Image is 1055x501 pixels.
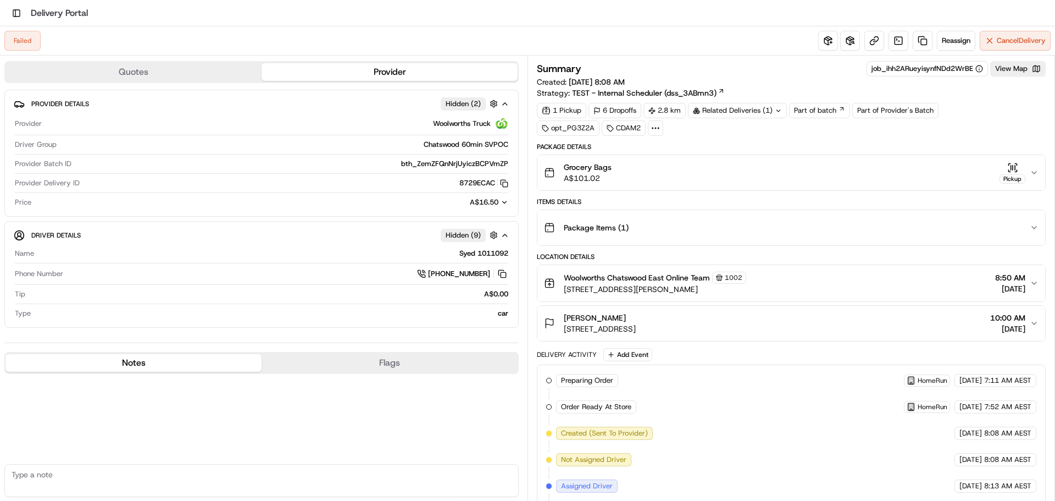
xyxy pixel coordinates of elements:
[564,222,629,233] span: Package Items ( 1 )
[537,197,1046,206] div: Items Details
[688,103,787,118] div: Related Deliveries (1)
[564,162,612,173] span: Grocery Bags
[561,481,613,491] span: Assigned Driver
[1000,162,1025,184] button: Pickup
[588,103,641,118] div: 6 Dropoffs
[15,119,42,129] span: Provider
[537,120,599,136] div: opt_PG3Z2A
[433,119,491,129] span: Woolworths Truck
[441,228,501,242] button: Hidden (9)
[959,428,982,438] span: [DATE]
[564,312,626,323] span: [PERSON_NAME]
[15,309,31,318] span: Type
[1000,174,1025,184] div: Pickup
[31,231,81,240] span: Driver Details
[995,272,1025,283] span: 8:50 AM
[537,142,1046,151] div: Package Details
[537,252,1046,261] div: Location Details
[417,268,508,280] a: [PHONE_NUMBER]
[446,99,481,109] span: Hidden ( 2 )
[38,249,508,258] div: Syed 1011092
[15,197,31,207] span: Price
[564,272,710,283] span: Woolworths Chatswood East Online Team
[5,354,262,372] button: Notes
[15,140,57,150] span: Driver Group
[959,481,982,491] span: [DATE]
[564,284,746,295] span: [STREET_ADDRESS][PERSON_NAME]
[537,306,1045,341] button: [PERSON_NAME][STREET_ADDRESS]10:00 AM[DATE]
[15,249,34,258] span: Name
[537,64,581,74] h3: Summary
[15,159,71,169] span: Provider Batch ID
[459,178,508,188] button: 8729ECAC
[495,117,508,130] img: ww.png
[984,402,1031,412] span: 7:52 AM AEST
[537,155,1045,190] button: Grocery BagsA$101.02Pickup
[446,230,481,240] span: Hidden ( 9 )
[14,226,509,244] button: Driver DetailsHidden (9)
[537,76,625,87] span: Created:
[569,77,625,87] span: [DATE] 8:08 AM
[7,8,88,28] a: 📗Knowledge Base
[22,13,84,24] span: Knowledge Base
[31,7,88,20] h1: Delivery Portal
[603,348,652,361] button: Add Event
[537,350,597,359] div: Delivery Activity
[262,354,518,372] button: Flags
[537,265,1045,301] button: Woolworths Chatswood East Online Team1002[STREET_ADDRESS][PERSON_NAME]8:50 AM[DATE]
[984,481,1031,491] span: 8:13 AM AEST
[561,455,626,465] span: Not Assigned Driver
[428,269,490,279] span: [PHONE_NUMBER]
[725,273,742,282] span: 1002
[918,403,947,411] span: HomeRun
[88,8,181,28] a: 💻API Documentation
[77,39,133,48] a: Powered byPylon
[104,13,176,24] span: API Documentation
[959,376,982,386] span: [DATE]
[564,173,612,184] span: A$101.02
[561,428,648,438] span: Created (Sent To Provider)
[470,197,498,207] span: A$16.50
[561,376,613,386] span: Preparing Order
[537,87,725,98] div: Strategy:
[15,269,63,279] span: Phone Number
[15,178,80,188] span: Provider Delivery ID
[35,309,508,318] div: car
[15,289,25,299] span: Tip
[441,97,501,111] button: Hidden (2)
[30,289,508,299] div: A$0.00
[109,40,133,48] span: Pylon
[980,31,1051,51] button: CancelDelivery
[990,312,1025,323] span: 10:00 AM
[5,63,262,81] button: Quotes
[14,95,509,113] button: Provider DetailsHidden (2)
[995,283,1025,294] span: [DATE]
[990,323,1025,334] span: [DATE]
[984,376,1031,386] span: 7:11 AM AEST
[401,159,508,169] span: bth_ZemZFQnNrjUyiczBCPVmZP
[11,14,20,23] div: 📗
[643,103,686,118] div: 2.8 km
[937,31,975,51] button: Reassign
[871,64,983,74] button: job_ihh2ARueyisynfNDd2WrBE
[959,455,982,465] span: [DATE]
[984,428,1031,438] span: 8:08 AM AEST
[93,14,102,23] div: 💻
[997,36,1046,46] span: Cancel Delivery
[984,455,1031,465] span: 8:08 AM AEST
[602,120,646,136] div: CDAM2
[959,402,982,412] span: [DATE]
[537,103,586,118] div: 1 Pickup
[31,100,89,108] span: Provider Details
[572,87,717,98] span: TEST - Internal Scheduler (dss_3ABmn3)
[918,376,947,385] span: HomeRun
[564,323,636,334] span: [STREET_ADDRESS]
[572,87,725,98] a: TEST - Internal Scheduler (dss_3ABmn3)
[561,402,631,412] span: Order Ready At Store
[789,103,850,118] a: Part of batch
[262,63,518,81] button: Provider
[537,210,1045,245] button: Package Items (1)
